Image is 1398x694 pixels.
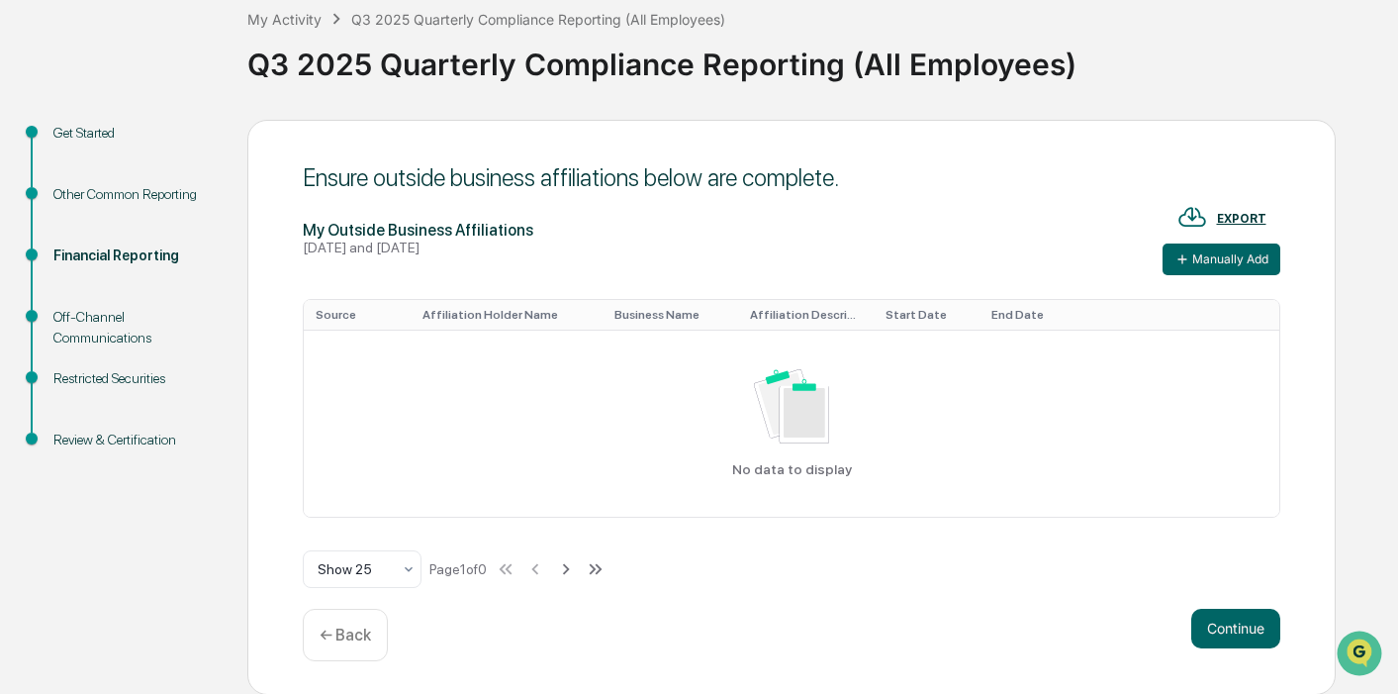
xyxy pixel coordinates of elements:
div: Review & Certification [53,430,216,450]
img: No data available [754,369,830,444]
div: Get Started [53,123,216,144]
div: [DATE] and [DATE] [303,240,533,255]
th: Affiliation Holder Name [411,300,604,330]
div: Restricted Securities [53,368,216,389]
p: How can we help? [20,42,360,73]
span: Preclearance [40,249,128,269]
div: Off-Channel Communications [53,307,216,348]
div: Q3 2025 Quarterly Compliance Reporting (All Employees) [247,31,1388,82]
span: Attestations [163,249,245,269]
th: Affiliation Description [738,300,874,330]
a: Powered byPylon [140,335,239,350]
div: My Outside Business Affiliations [303,221,533,240]
a: 🔎Data Lookup [12,279,133,315]
th: End Date [979,300,1086,330]
div: Other Common Reporting [53,184,216,205]
div: Page 1 of 0 [429,561,487,577]
div: EXPORT [1217,212,1266,226]
iframe: Open customer support [1335,629,1388,682]
div: 🖐️ [20,251,36,267]
button: Start new chat [336,157,360,181]
th: Source [304,300,411,330]
a: 🗄️Attestations [136,242,253,277]
button: Continue [1191,609,1280,648]
span: Data Lookup [40,287,125,307]
div: 🔎 [20,289,36,305]
div: My Activity [247,11,322,28]
div: 🗄️ [143,251,159,267]
p: No data to display [732,461,852,477]
div: Q3 2025 Quarterly Compliance Reporting (All Employees) [351,11,725,28]
a: 🖐️Preclearance [12,242,136,277]
div: Start new chat [67,151,325,171]
button: Manually Add [1163,244,1280,275]
div: Financial Reporting [53,246,216,266]
div: We're available if you need us! [67,171,250,187]
img: EXPORT [1177,202,1207,232]
div: Ensure outside business affiliations below are complete. [303,163,1280,192]
span: Pylon [197,336,239,350]
th: Start Date [874,300,980,330]
p: ← Back [320,626,371,644]
th: Business Name [603,300,738,330]
img: 1746055101610-c473b297-6a78-478c-a979-82029cc54cd1 [20,151,55,187]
